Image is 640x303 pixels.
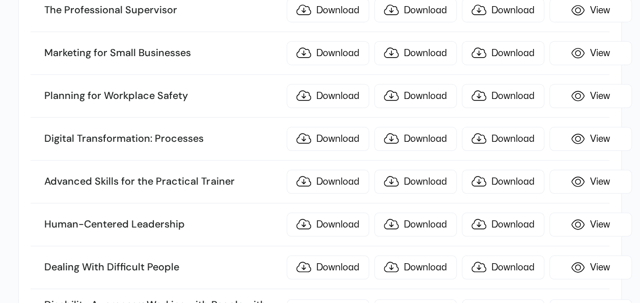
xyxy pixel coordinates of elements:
a: Download [462,213,544,237]
a: Download [287,256,369,280]
h3: Planning for Workplace Safety [44,89,281,103]
a: Download [462,41,544,65]
a: View [549,256,632,280]
h3: Digital Transformation: Processes [44,132,281,145]
a: Download [287,170,369,194]
h3: Advanced Skills for the Practical Trainer [44,175,281,188]
h3: Marketing for Small Businesses [44,46,281,60]
h3: Human-Centered Leadership [44,218,281,231]
a: Download [374,84,457,108]
a: Download [462,256,544,280]
a: View [549,41,632,65]
a: Download [374,170,457,194]
a: Download [462,170,544,194]
a: View [549,213,632,237]
a: Download [287,84,369,108]
a: Download [374,256,457,280]
a: View [549,170,632,194]
a: Download [287,127,369,151]
a: Download [374,127,457,151]
a: Download [374,213,457,237]
h3: Dealing With Difficult People [44,261,281,274]
a: Download [287,213,369,237]
a: View [549,84,632,108]
a: View [549,127,632,151]
a: Download [374,41,457,65]
h3: The Professional Supervisor [44,4,281,17]
a: Download [462,127,544,151]
a: Download [287,41,369,65]
a: Download [462,84,544,108]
